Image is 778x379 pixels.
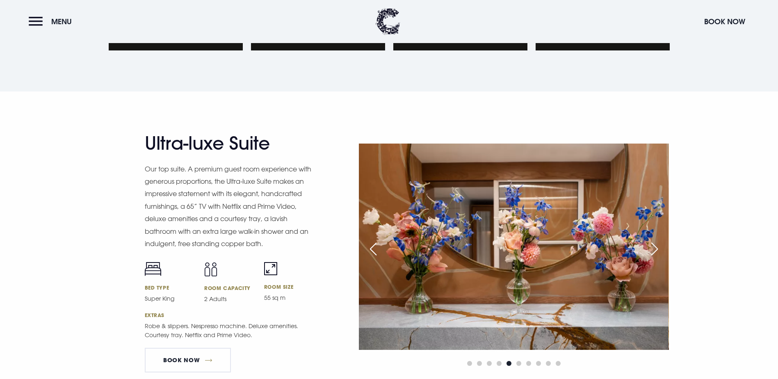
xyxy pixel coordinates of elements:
[467,361,472,366] span: Go to slide 1
[556,361,561,366] span: Go to slide 10
[506,361,511,366] span: Go to slide 5
[145,322,313,340] p: Robe & slippers. Nespresso machine. Deluxe amenities. Courtesy tray. Netflix and Prime Video.
[487,361,492,366] span: Go to slide 3
[526,361,531,366] span: Go to slide 7
[145,294,195,303] p: Super King
[204,295,254,304] p: 2 Adults
[145,132,305,154] h2: Ultra-luxe Suite
[264,293,314,302] p: 55 sq m
[546,361,551,366] span: Go to slide 9
[29,13,76,30] button: Menu
[497,361,502,366] span: Go to slide 4
[644,240,665,258] div: Next slide
[264,283,314,290] h6: Room size
[376,8,400,35] img: Clandeboye Lodge
[145,284,195,291] h6: Bed type
[204,285,254,291] h6: Room capacity
[700,13,749,30] button: Book Now
[145,348,231,372] a: Book Now
[359,144,668,350] img: Hotel in Bangor Northern Ireland
[51,17,72,26] span: Menu
[363,240,383,258] div: Previous slide
[204,262,217,276] img: Capacity icon
[264,262,277,275] img: Room size icon
[145,312,314,318] h6: Extras
[145,262,161,276] img: Bed icon
[516,361,521,366] span: Go to slide 6
[145,163,313,250] p: Our top suite. A premium guest room experience with generous proportions, the Ultra-luxe Suite ma...
[536,361,541,366] span: Go to slide 8
[477,361,482,366] span: Go to slide 2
